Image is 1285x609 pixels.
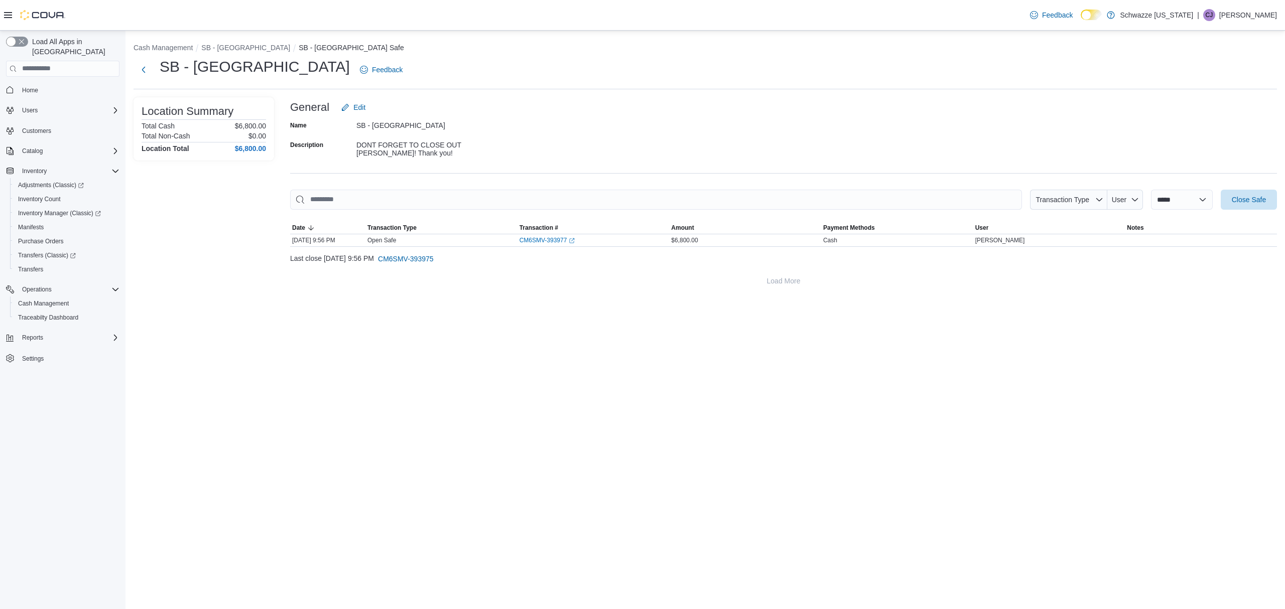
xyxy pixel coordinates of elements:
[18,145,119,157] span: Catalog
[14,207,119,219] span: Inventory Manager (Classic)
[18,181,84,189] span: Adjustments (Classic)
[1221,190,1277,210] button: Close Safe
[10,220,123,234] button: Manifests
[299,44,404,52] button: SB - [GEOGRAPHIC_DATA] Safe
[10,311,123,325] button: Traceabilty Dashboard
[14,297,73,310] a: Cash Management
[1232,195,1266,205] span: Close Safe
[14,235,119,247] span: Purchase Orders
[10,296,123,311] button: Cash Management
[14,263,119,275] span: Transfers
[671,224,694,232] span: Amount
[367,224,417,232] span: Transaction Type
[22,285,52,293] span: Operations
[18,145,47,157] button: Catalog
[22,355,44,363] span: Settings
[18,352,119,364] span: Settings
[1042,10,1073,20] span: Feedback
[2,103,123,117] button: Users
[14,193,119,205] span: Inventory Count
[18,283,119,295] span: Operations
[290,234,365,246] div: [DATE] 9:56 PM
[18,104,42,116] button: Users
[292,224,305,232] span: Date
[290,249,1277,269] div: Last close [DATE] 9:56 PM
[1197,9,1199,21] p: |
[290,101,329,113] h3: General
[1081,20,1081,21] span: Dark Mode
[569,238,575,244] svg: External link
[1081,10,1102,20] input: Dark Mode
[1030,190,1107,210] button: Transaction Type
[18,165,51,177] button: Inventory
[134,44,193,52] button: Cash Management
[10,206,123,220] a: Inventory Manager (Classic)
[10,248,123,262] a: Transfers (Classic)
[18,353,48,365] a: Settings
[2,351,123,365] button: Settings
[14,297,119,310] span: Cash Management
[14,193,65,205] a: Inventory Count
[356,137,491,157] div: DONT FORGET TO CLOSE OUT [PERSON_NAME]! Thank you!
[18,314,78,322] span: Traceabilty Dashboard
[374,249,438,269] button: CM6SMV-393975
[669,222,821,234] button: Amount
[973,222,1125,234] button: User
[22,106,38,114] span: Users
[142,132,190,140] h6: Total Non-Cash
[14,221,48,233] a: Manifests
[18,332,119,344] span: Reports
[14,179,119,191] span: Adjustments (Classic)
[20,10,65,20] img: Cova
[1206,9,1213,21] span: CJ
[1026,5,1077,25] a: Feedback
[823,224,875,232] span: Payment Methods
[18,251,76,259] span: Transfers (Classic)
[18,124,119,137] span: Customers
[10,262,123,276] button: Transfers
[14,249,119,261] span: Transfers (Classic)
[142,105,233,117] h3: Location Summary
[2,83,123,97] button: Home
[18,283,56,295] button: Operations
[1203,9,1215,21] div: Cade Jeffress
[14,235,68,247] a: Purchase Orders
[134,60,154,80] button: Next
[1107,190,1143,210] button: User
[337,97,369,117] button: Edit
[356,60,407,80] a: Feedback
[823,236,837,244] div: Cash
[1219,9,1277,21] p: [PERSON_NAME]
[14,312,119,324] span: Traceabilty Dashboard
[18,237,64,245] span: Purchase Orders
[14,263,47,275] a: Transfers
[2,144,123,158] button: Catalog
[235,144,266,153] h4: $6,800.00
[22,334,43,342] span: Reports
[18,299,69,308] span: Cash Management
[14,207,105,219] a: Inventory Manager (Classic)
[365,222,518,234] button: Transaction Type
[290,190,1022,210] input: This is a search bar. As you type, the results lower in the page will automatically filter.
[18,84,119,96] span: Home
[1127,224,1143,232] span: Notes
[201,44,290,52] button: SB - [GEOGRAPHIC_DATA]
[18,265,43,273] span: Transfers
[10,178,123,192] a: Adjustments (Classic)
[378,254,434,264] span: CM6SMV-393975
[142,144,189,153] h4: Location Total
[2,164,123,178] button: Inventory
[671,236,698,244] span: $6,800.00
[18,223,44,231] span: Manifests
[235,122,266,130] p: $6,800.00
[18,125,55,137] a: Customers
[18,195,61,203] span: Inventory Count
[22,86,38,94] span: Home
[290,121,307,129] label: Name
[1125,222,1277,234] button: Notes
[975,236,1025,244] span: [PERSON_NAME]
[22,127,51,135] span: Customers
[134,43,1277,55] nav: An example of EuiBreadcrumbs
[248,132,266,140] p: $0.00
[367,236,396,244] p: Open Safe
